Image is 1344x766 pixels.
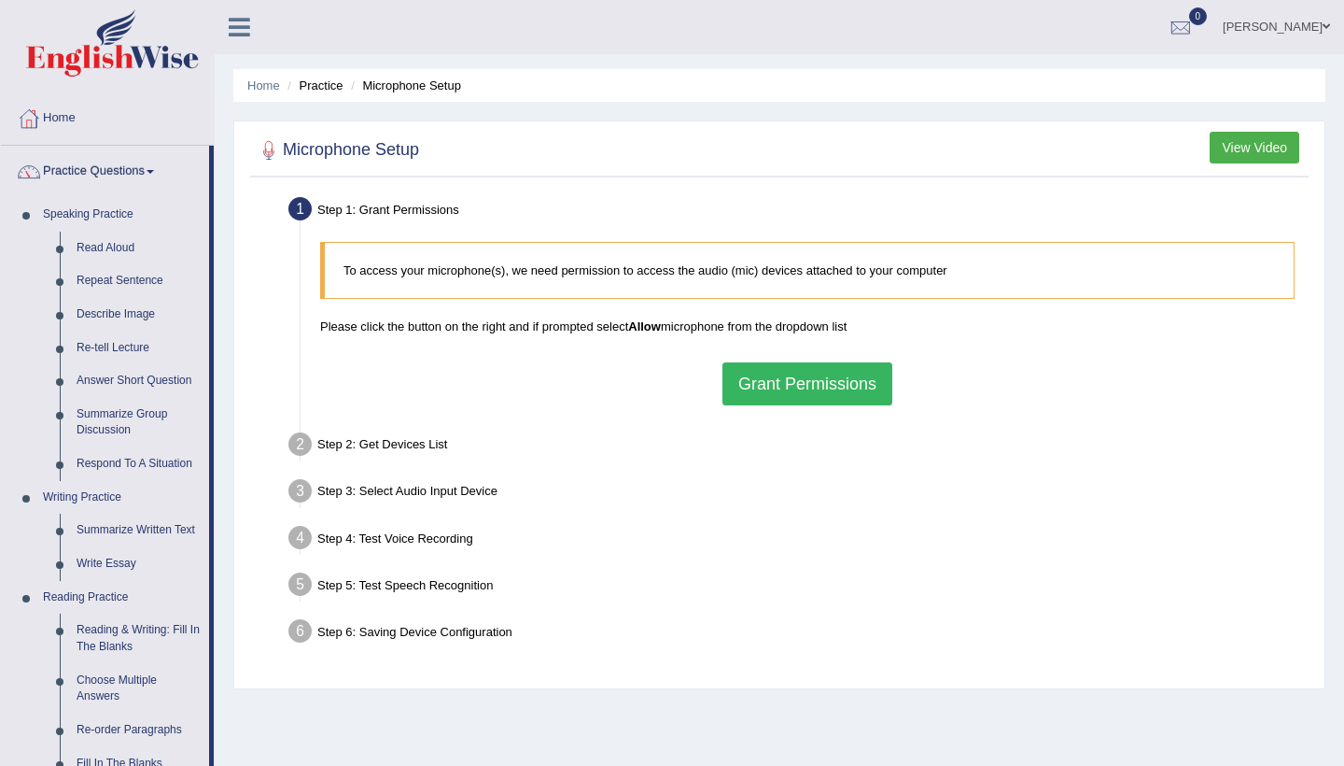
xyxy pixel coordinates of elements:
div: Step 1: Grant Permissions [280,191,1316,233]
button: Grant Permissions [722,362,892,405]
span: 0 [1189,7,1208,25]
a: Reading & Writing: Fill In The Blanks [68,614,209,663]
a: Write Essay [68,547,209,581]
a: Home [247,78,280,92]
a: Practice Questions [1,146,209,192]
a: Describe Image [68,298,209,332]
div: Step 4: Test Voice Recording [280,520,1316,561]
a: Summarize Group Discussion [68,398,209,447]
a: Summarize Written Text [68,514,209,547]
p: Please click the button on the right and if prompted select microphone from the dropdown list [320,318,1295,335]
a: Respond To A Situation [68,447,209,481]
div: Step 2: Get Devices List [280,427,1316,468]
a: Answer Short Question [68,364,209,398]
a: Read Aloud [68,232,209,265]
a: Re-tell Lecture [68,332,209,365]
p: To access your microphone(s), we need permission to access the audio (mic) devices attached to yo... [343,262,1275,279]
div: Step 5: Test Speech Recognition [280,567,1316,608]
a: Re-order Paragraphs [68,714,209,747]
button: View Video [1210,132,1299,163]
h2: Microphone Setup [255,136,419,164]
a: Repeat Sentence [68,264,209,298]
a: Writing Practice [35,481,209,515]
li: Microphone Setup [346,77,461,94]
a: Reading Practice [35,581,209,615]
a: Home [1,92,214,139]
div: Step 3: Select Audio Input Device [280,474,1316,515]
div: Step 6: Saving Device Configuration [280,614,1316,655]
a: Speaking Practice [35,198,209,232]
b: Allow [628,319,661,333]
a: Choose Multiple Answers [68,664,209,714]
li: Practice [283,77,343,94]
